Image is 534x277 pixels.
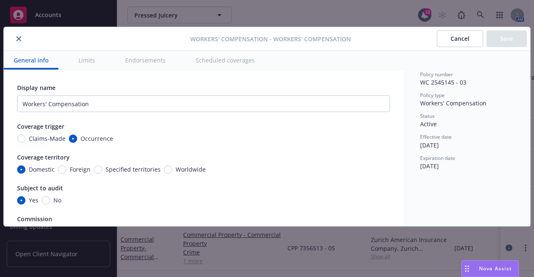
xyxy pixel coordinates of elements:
[70,165,91,174] span: Foreign
[29,165,55,174] span: Domestic
[479,265,512,272] span: Nova Assist
[17,196,25,205] input: Yes
[164,165,172,174] input: Worldwide
[420,162,439,170] span: [DATE]
[14,34,24,44] button: close
[17,153,70,161] span: Coverage territory
[29,134,65,143] span: Claims-Made
[186,51,265,70] button: Scheduled coverages
[81,134,113,143] span: Occurrence
[190,35,351,43] span: Workers' Compensation - Workers' Compensation
[420,120,437,128] span: Active
[58,165,66,174] input: Foreign
[94,165,102,174] input: Specified territories
[461,260,519,277] button: Nova Assist
[437,30,483,47] button: Cancel
[69,135,77,143] input: Occurrence
[420,99,486,107] span: Workers' Compensation
[17,215,52,223] span: Commission
[115,51,176,70] button: Endorsements
[420,71,453,78] span: Policy number
[17,122,64,130] span: Coverage trigger
[420,141,439,149] span: [DATE]
[42,196,50,205] input: No
[17,184,63,192] span: Subject to audit
[176,165,206,174] span: Worldwide
[106,165,161,174] span: Specified territories
[17,135,25,143] input: Claims-Made
[420,92,445,99] span: Policy type
[420,133,452,140] span: Effective date
[420,112,435,120] span: Status
[420,155,455,162] span: Expiration date
[68,51,105,70] button: Limits
[420,78,466,86] span: WC 2545145 - 03
[17,84,55,92] span: Display name
[4,51,58,70] button: General info
[29,196,38,205] span: Yes
[17,165,25,174] input: Domestic
[462,261,472,277] div: Drag to move
[53,196,61,205] span: No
